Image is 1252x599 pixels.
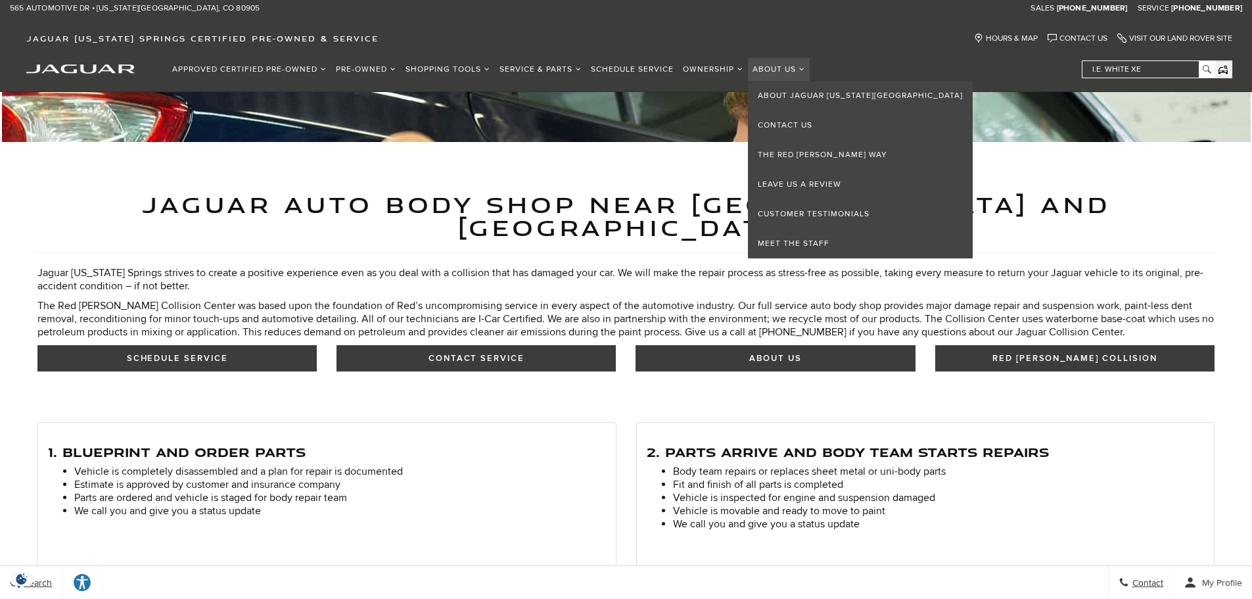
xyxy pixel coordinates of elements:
[673,465,1204,478] li: Body team repairs or replaces sheet metal or uni-body parts
[1129,577,1163,588] span: Contact
[1031,3,1054,13] span: Sales
[748,110,973,140] a: Contact Us
[37,193,1215,239] h2: Jaguar Auto Body Shop near [GEOGRAPHIC_DATA] and [GEOGRAPHIC_DATA]
[62,573,102,592] div: Explore your accessibility options
[935,345,1215,371] a: Red [PERSON_NAME] Collision
[636,345,915,371] a: About Us
[748,81,973,110] a: About Jaguar [US_STATE][GEOGRAPHIC_DATA]
[673,478,1204,491] li: Fit and finish of all parts is completed
[26,62,135,74] a: jaguar
[37,266,1215,293] p: Jaguar [US_STATE] Springs strives to create a positive experience even as you deal with a collisi...
[168,58,810,81] nav: Main Navigation
[74,504,605,517] li: We call you and give you a status update
[1197,577,1242,588] span: My Profile
[673,517,1204,531] li: We call you and give you a status update
[48,446,605,459] h3: 1. Blueprint and Order Parts
[748,229,973,258] a: Meet the Staff
[20,34,385,43] a: Jaguar [US_STATE] Springs Certified Pre-Owned & Service
[1117,34,1232,43] a: Visit Our Land Rover Site
[26,64,135,74] img: Jaguar
[678,58,748,81] a: Ownership
[1048,34,1107,43] a: Contact Us
[748,170,973,199] a: Leave Us a Review
[673,491,1204,504] li: Vehicle is inspected for engine and suspension damaged
[974,34,1038,43] a: Hours & Map
[74,465,605,478] li: Vehicle is completely disassembled and a plan for repair is documented
[74,491,605,504] li: Parts are ordered and vehicle is staged for body repair team
[495,58,586,81] a: Service & Parts
[1138,3,1169,13] span: Service
[748,58,810,81] a: About Us
[62,566,103,599] a: Explore your accessibility options
[10,3,260,14] a: 565 Automotive Dr • [US_STATE][GEOGRAPHIC_DATA], CO 80905
[1174,566,1252,599] button: Open user profile menu
[331,58,401,81] a: Pre-Owned
[673,504,1204,517] li: Vehicle is movable and ready to move to paint
[168,58,331,81] a: Approved Certified Pre-Owned
[748,199,973,229] a: Customer Testimonials
[37,299,1215,339] p: The Red [PERSON_NAME] Collision Center was based upon the foundation of Red’s uncompromising serv...
[37,345,317,371] a: SCHEDULE SERVICE
[74,478,605,491] li: Estimate is approved by customer and insurance company
[401,58,495,81] a: Shopping Tools
[7,572,37,586] section: Click to Open Cookie Consent Modal
[586,58,678,81] a: Schedule Service
[647,446,1204,459] h3: 2. Parts Arrive and Body Team Starts Repairs
[26,34,379,43] span: Jaguar [US_STATE] Springs Certified Pre-Owned & Service
[748,140,973,170] a: The Red [PERSON_NAME] Way
[336,345,616,371] button: Contact Service
[1057,3,1128,14] a: [PHONE_NUMBER]
[1082,61,1214,78] input: i.e. White XE
[7,572,37,586] img: Opt-Out Icon
[1171,3,1242,14] a: [PHONE_NUMBER]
